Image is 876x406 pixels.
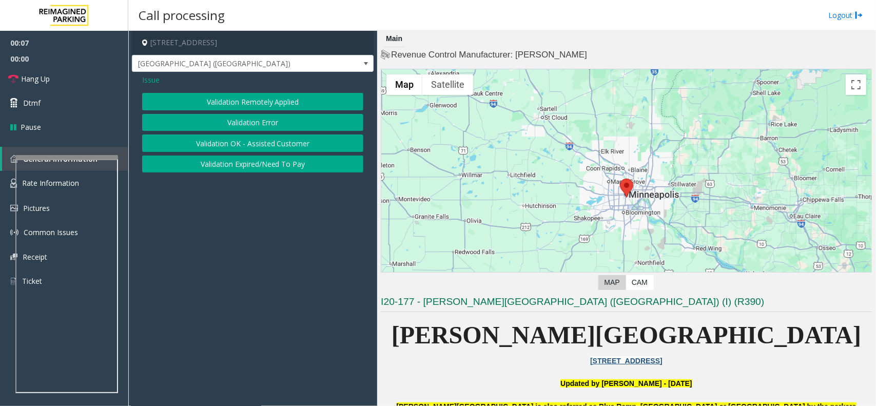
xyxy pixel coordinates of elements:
[855,10,863,21] img: logout
[142,156,363,173] button: Validation Expired/Need To Pay
[598,275,626,290] label: Map
[21,73,50,84] span: Hang Up
[422,74,473,95] button: Show satellite imagery
[828,10,863,21] a: Logout
[846,74,866,95] button: Toggle fullscreen view
[590,357,663,365] a: [STREET_ADDRESS]
[560,379,692,388] font: Updated by [PERSON_NAME] - [DATE]
[142,93,363,110] button: Validation Remotely Applied
[142,114,363,131] button: Validation Error
[626,275,654,290] label: CAM
[381,295,872,312] h3: I20-177 - [PERSON_NAME][GEOGRAPHIC_DATA] ([GEOGRAPHIC_DATA]) (I) (R390)
[133,3,230,28] h3: Call processing
[392,321,862,349] span: [PERSON_NAME][GEOGRAPHIC_DATA]
[10,254,17,260] img: 'icon'
[381,49,872,61] h4: Revenue Control Manufacturer: [PERSON_NAME]
[386,74,422,95] button: Show street map
[2,147,128,171] a: General Information
[142,134,363,152] button: Validation OK - Assisted Customer
[10,179,17,188] img: 'icon'
[21,122,41,132] span: Pause
[10,228,18,237] img: 'icon'
[10,277,17,286] img: 'icon'
[132,31,374,55] h4: [STREET_ADDRESS]
[23,98,41,108] span: Dtmf
[23,154,98,164] span: General Information
[10,205,18,211] img: 'icon'
[142,74,160,85] span: Issue
[132,55,325,72] span: [GEOGRAPHIC_DATA] ([GEOGRAPHIC_DATA])
[10,155,18,163] img: 'icon'
[620,179,633,198] div: 800 East 28th Street, Minneapolis, MN
[383,31,405,47] div: Main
